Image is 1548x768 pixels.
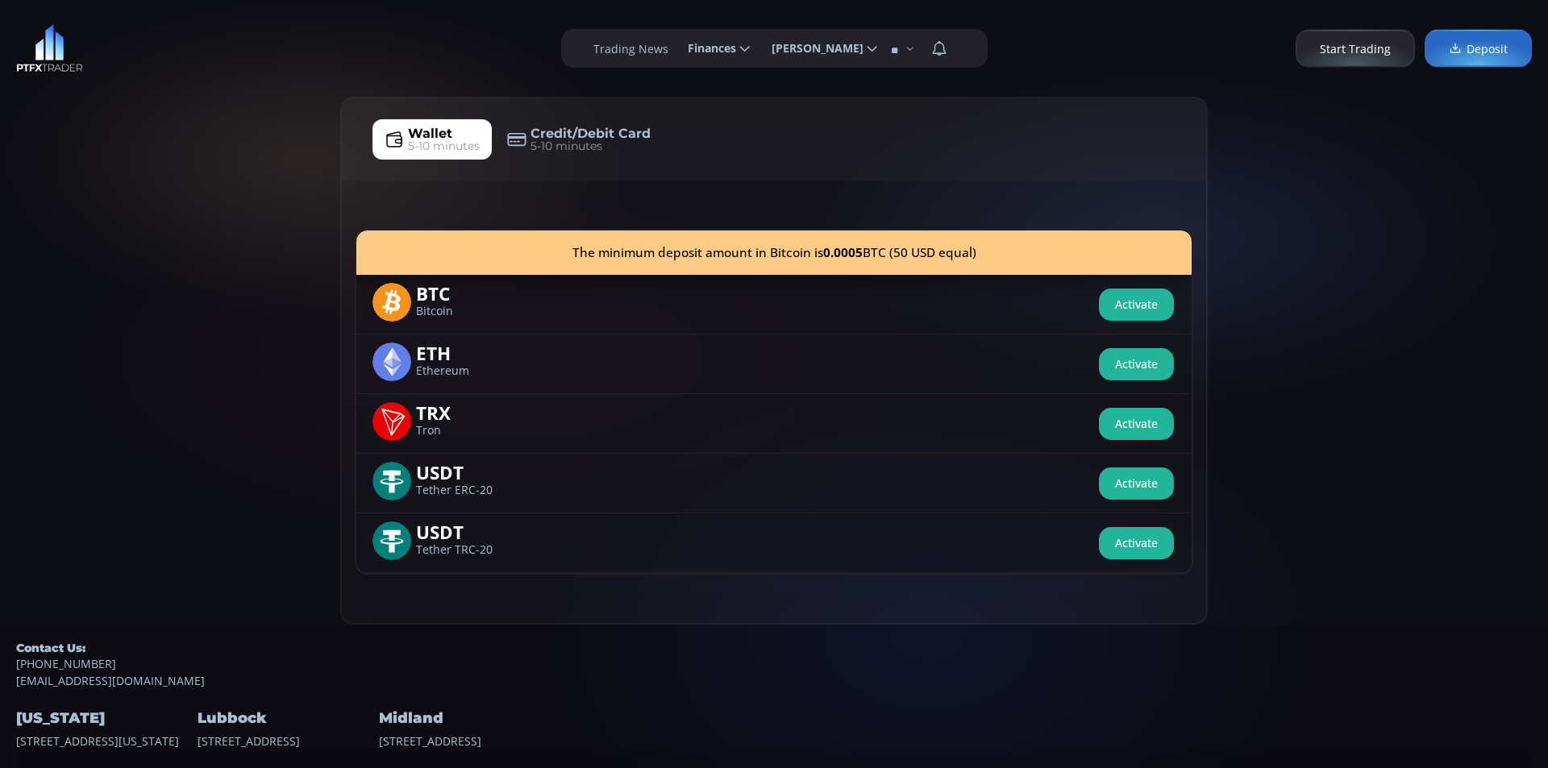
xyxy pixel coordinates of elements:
img: LOGO [16,24,83,73]
a: Deposit [1425,30,1532,68]
div: [STREET_ADDRESS] [198,689,375,749]
h4: [US_STATE] [16,705,193,732]
span: Start Trading [1320,40,1391,57]
span: [PERSON_NAME] [760,32,863,64]
label: Trading News [593,40,668,57]
span: TRX [416,402,514,421]
h4: Midland [379,705,556,732]
span: USDT [416,462,514,480]
h4: Lubbock [198,705,375,732]
div: The minimum deposit amount in Bitcoin is BTC (50 USD equal) [356,230,1192,275]
button: Activate [1099,527,1174,559]
span: Tron [416,426,514,436]
b: 0.0005 [823,244,863,261]
span: Ethereum [416,366,514,376]
span: Wallet [408,124,452,143]
span: ETH [416,342,514,361]
a: Wallet5-10 minutes [372,119,492,160]
span: BTC [416,283,514,301]
span: Finances [676,32,736,64]
a: Credit/Debit Card5-10 minutes [495,119,663,160]
span: Credit/Debit Card [531,124,651,143]
button: Activate [1099,408,1174,440]
span: Bitcoin [416,306,514,317]
span: 5-10 minutes [531,138,602,155]
button: Activate [1099,289,1174,321]
div: [EMAIL_ADDRESS][DOMAIN_NAME] [16,641,1532,689]
button: Activate [1099,348,1174,380]
span: Tether TRC-20 [416,545,514,555]
button: Activate [1099,467,1174,500]
div: [STREET_ADDRESS][US_STATE] [16,689,193,749]
div: [STREET_ADDRESS] [379,689,556,749]
span: Deposit [1449,40,1508,57]
h5: Contact Us: [16,641,1532,655]
a: Start Trading [1296,30,1415,68]
span: 5-10 minutes [408,138,480,155]
a: [PHONE_NUMBER] [16,655,1532,672]
span: Tether ERC-20 [416,485,514,496]
span: USDT [416,521,514,540]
